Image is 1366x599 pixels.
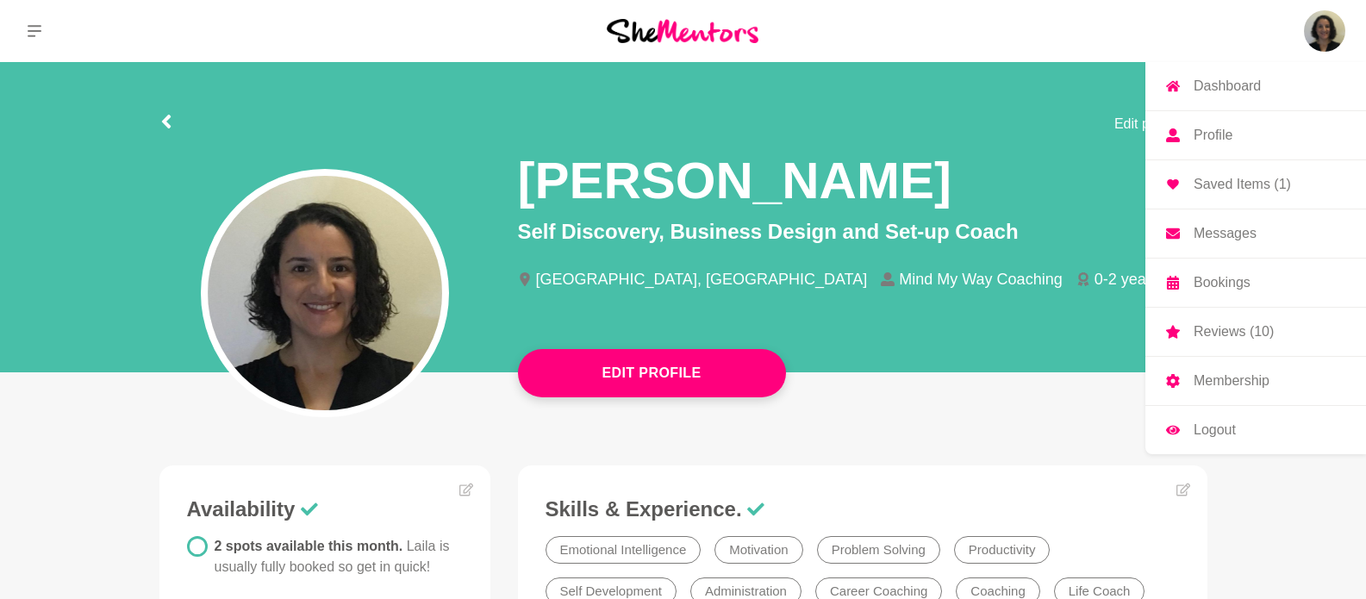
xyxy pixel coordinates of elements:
p: Profile [1194,128,1232,142]
p: Reviews (10) [1194,325,1274,339]
a: Reviews (10) [1145,308,1366,356]
p: Messages [1194,227,1257,240]
a: Messages [1145,209,1366,258]
p: Dashboard [1194,79,1261,93]
p: Self Discovery, Business Design and Set-up Coach [518,216,1207,247]
li: [GEOGRAPHIC_DATA], [GEOGRAPHIC_DATA] [518,271,882,287]
li: 0-2 years [1076,271,1173,287]
h1: [PERSON_NAME] [518,148,951,213]
p: Saved Items (1) [1194,178,1291,191]
img: Laila Punj [1304,10,1345,52]
a: Bookings [1145,259,1366,307]
span: 2 spots available this month. [215,539,450,574]
p: Logout [1194,423,1236,437]
p: Membership [1194,374,1269,388]
button: Edit Profile [518,349,786,397]
li: Mind My Way Coaching [881,271,1076,287]
p: Bookings [1194,276,1251,290]
a: Dashboard [1145,62,1366,110]
span: Edit profile [1114,114,1180,134]
h3: Skills & Experience. [546,496,1180,522]
a: Laila PunjDashboardProfileSaved Items (1)MessagesBookingsReviews (10)MembershipLogout [1304,10,1345,52]
a: Saved Items (1) [1145,160,1366,209]
h3: Availability [187,496,463,522]
a: Profile [1145,111,1366,159]
img: She Mentors Logo [607,19,758,42]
